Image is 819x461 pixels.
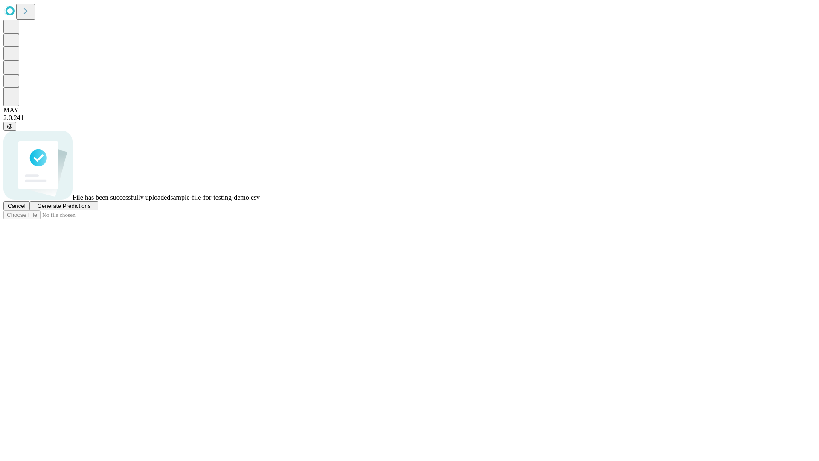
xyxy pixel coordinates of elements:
span: Generate Predictions [37,203,90,209]
span: @ [7,123,13,129]
div: MAY [3,106,816,114]
button: Cancel [3,201,30,210]
span: File has been successfully uploaded [73,194,170,201]
button: Generate Predictions [30,201,98,210]
span: sample-file-for-testing-demo.csv [170,194,260,201]
div: 2.0.241 [3,114,816,122]
span: Cancel [8,203,26,209]
button: @ [3,122,16,131]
